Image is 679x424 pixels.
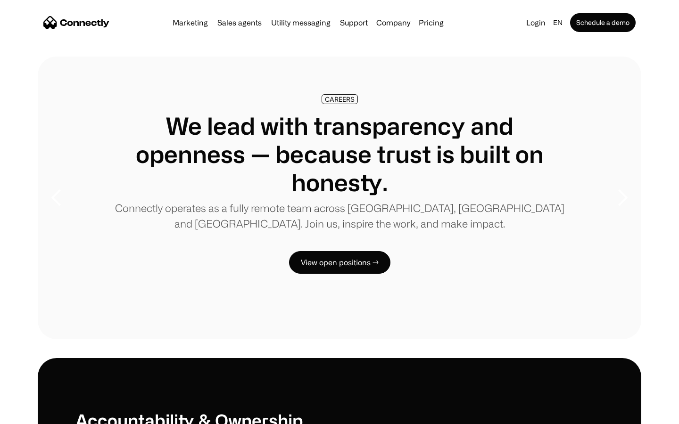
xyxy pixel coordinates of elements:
ul: Language list [19,408,57,421]
div: en [553,16,563,29]
a: Login [522,16,549,29]
div: CAREERS [325,96,355,103]
a: Utility messaging [267,19,334,26]
a: Support [336,19,372,26]
a: View open positions → [289,251,390,274]
h1: We lead with transparency and openness — because trust is built on honesty. [113,112,566,196]
a: Pricing [415,19,447,26]
p: Connectly operates as a fully remote team across [GEOGRAPHIC_DATA], [GEOGRAPHIC_DATA] and [GEOGRA... [113,200,566,231]
a: Schedule a demo [570,13,636,32]
div: Company [376,16,410,29]
a: Sales agents [214,19,265,26]
aside: Language selected: English [9,407,57,421]
a: Marketing [169,19,212,26]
